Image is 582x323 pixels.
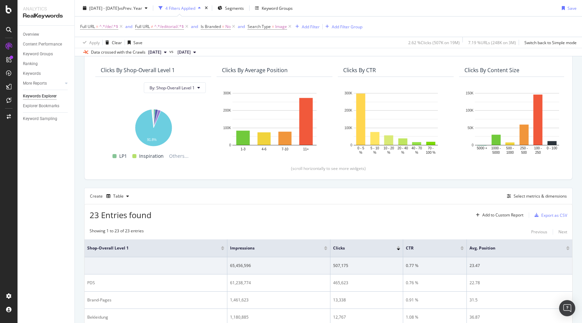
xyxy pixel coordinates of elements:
[401,151,404,154] text: %
[472,143,474,147] text: 0
[406,280,463,286] div: 0.76 %
[80,37,100,48] button: Apply
[477,146,487,150] text: 5000 +
[90,191,132,202] div: Create
[384,146,394,150] text: 10 - 20
[467,126,474,130] text: 50K
[147,138,157,142] text: 91.8%
[262,147,267,151] text: 4-6
[373,151,376,154] text: %
[238,24,245,29] div: and
[412,146,422,150] text: 40 - 70
[23,70,70,77] a: Keywords
[23,93,70,100] a: Keywords Explorer
[139,152,164,160] span: Inspiration
[230,245,314,251] span: Impressions
[302,24,320,29] div: Add Filter
[144,82,206,93] button: By: Shop-Overall Level 1
[156,3,203,13] button: 4 Filters Applied
[91,49,145,55] div: Data crossed with the Crawls
[125,37,142,48] button: Save
[293,23,320,31] button: Add Filter
[23,51,53,58] div: Keyword Groups
[23,60,70,67] a: Ranking
[558,228,567,236] button: Next
[275,22,287,31] span: Image
[87,245,211,251] span: Shop-Overall Level 1
[282,147,288,151] text: 7-10
[89,39,100,45] div: Apply
[89,5,119,11] span: [DATE] - [DATE]
[87,297,224,303] div: Brand-Pages
[333,245,387,251] span: Clicks
[23,115,57,122] div: Keyword Sampling
[165,5,195,11] div: 4 Filters Applied
[333,280,400,286] div: 465,623
[559,300,575,316] div: Open Intercom Messenger
[345,126,353,130] text: 100K
[370,146,379,150] text: 5 - 10
[23,115,70,122] a: Keyword Sampling
[415,151,418,154] text: %
[333,263,400,269] div: 507,175
[177,49,191,55] span: 2024 Sep. 2nd
[191,24,198,29] div: and
[223,91,231,95] text: 300K
[470,263,570,269] div: 23.47
[522,37,577,48] button: Switch back to Simple mode
[23,93,57,100] div: Keywords Explorer
[215,3,247,13] button: Segments
[323,23,362,31] button: Add Filter Group
[23,12,69,20] div: RealKeywords
[23,41,70,48] a: Content Performance
[101,67,175,74] div: Clicks By Shop-Overall Level 1
[506,151,514,154] text: 1000
[248,24,271,29] span: Search Type
[492,151,500,154] text: 5000
[482,213,523,217] div: Add to Custom Report
[470,280,570,286] div: 22.78
[222,67,288,74] div: Clicks By Average Position
[531,229,547,235] div: Previous
[103,37,122,48] button: Clear
[23,5,69,12] div: Analytics
[464,90,570,155] svg: A chart.
[559,3,577,13] button: Save
[230,314,327,320] div: 1,180,885
[135,24,150,29] span: Full URL
[470,245,556,251] span: Avg. Position
[473,210,523,221] button: Add to Custom Report
[222,90,327,155] svg: A chart.
[547,146,557,150] text: 0 - 100
[229,143,231,147] text: 0
[558,229,567,235] div: Next
[203,5,209,11] div: times
[113,194,124,198] div: Table
[148,49,161,55] span: 2025 Sep. 29th
[23,102,70,110] a: Explorer Bookmarks
[357,146,364,150] text: 0 - 5
[397,146,408,150] text: 20 - 40
[23,51,70,58] a: Keyword Groups
[230,297,327,303] div: 1,461,623
[406,297,463,303] div: 0.91 %
[541,212,567,218] div: Export as CSV
[345,91,353,95] text: 300K
[506,146,514,150] text: 500 -
[150,85,195,91] span: By: Shop-Overall Level 1
[521,151,527,154] text: 500
[350,143,352,147] text: 0
[343,90,448,155] div: A chart.
[166,152,191,160] span: Others...
[230,280,327,286] div: 61,238,774
[428,146,433,150] text: 70 -
[466,91,474,95] text: 150K
[23,31,70,38] a: Overview
[345,109,353,113] text: 200K
[101,106,206,147] svg: A chart.
[303,147,309,151] text: 11+
[23,60,38,67] div: Ranking
[532,210,567,221] button: Export as CSV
